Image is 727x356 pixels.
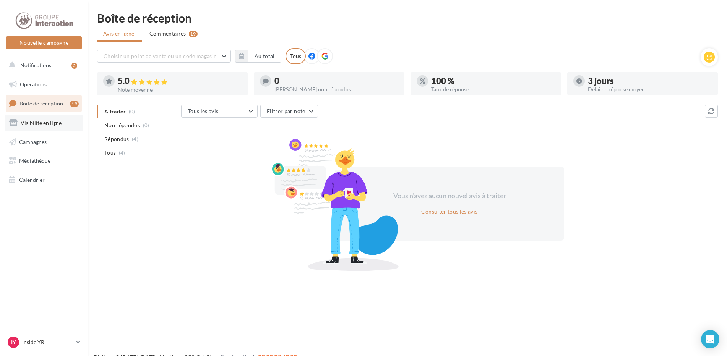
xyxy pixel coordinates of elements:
div: 0 [274,77,398,85]
a: Boîte de réception19 [5,95,83,112]
span: Opérations [20,81,47,87]
a: Visibilité en ligne [5,115,83,131]
span: Campagnes [19,138,47,145]
span: Médiathèque [19,157,50,164]
span: Non répondus [104,121,140,129]
button: Tous les avis [181,105,258,118]
div: 3 jours [588,77,712,85]
div: Taux de réponse [431,87,555,92]
button: Au total [235,50,281,63]
a: Opérations [5,76,83,92]
div: 19 [189,31,198,37]
span: IY [11,338,16,346]
p: Inside YR [22,338,73,346]
span: Notifications [20,62,51,68]
div: Vous n'avez aucun nouvel avis à traiter [384,191,515,201]
div: Délai de réponse moyen [588,87,712,92]
span: (4) [119,150,125,156]
div: [PERSON_NAME] non répondus [274,87,398,92]
div: Note moyenne [118,87,242,92]
span: Commentaires [149,30,186,37]
div: 19 [70,101,79,107]
button: Au total [248,50,281,63]
button: Notifications 2 [5,57,80,73]
div: Open Intercom Messenger [701,330,719,348]
button: Nouvelle campagne [6,36,82,49]
button: Consulter tous les avis [418,207,480,216]
span: Visibilité en ligne [21,120,62,126]
span: Tous [104,149,116,157]
button: Choisir un point de vente ou un code magasin [97,50,231,63]
span: Tous les avis [188,108,219,114]
span: Boîte de réception [19,100,63,107]
span: (4) [132,136,138,142]
span: Choisir un point de vente ou un code magasin [104,53,217,59]
span: Répondus [104,135,129,143]
a: Campagnes [5,134,83,150]
span: Calendrier [19,176,45,183]
div: 100 % [431,77,555,85]
div: 2 [71,63,77,69]
div: Boîte de réception [97,12,718,24]
div: Tous [286,48,306,64]
a: Calendrier [5,172,83,188]
span: (0) [143,122,149,128]
a: Médiathèque [5,153,83,169]
button: Filtrer par note [260,105,318,118]
div: 5.0 [118,77,242,86]
a: IY Inside YR [6,335,82,350]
